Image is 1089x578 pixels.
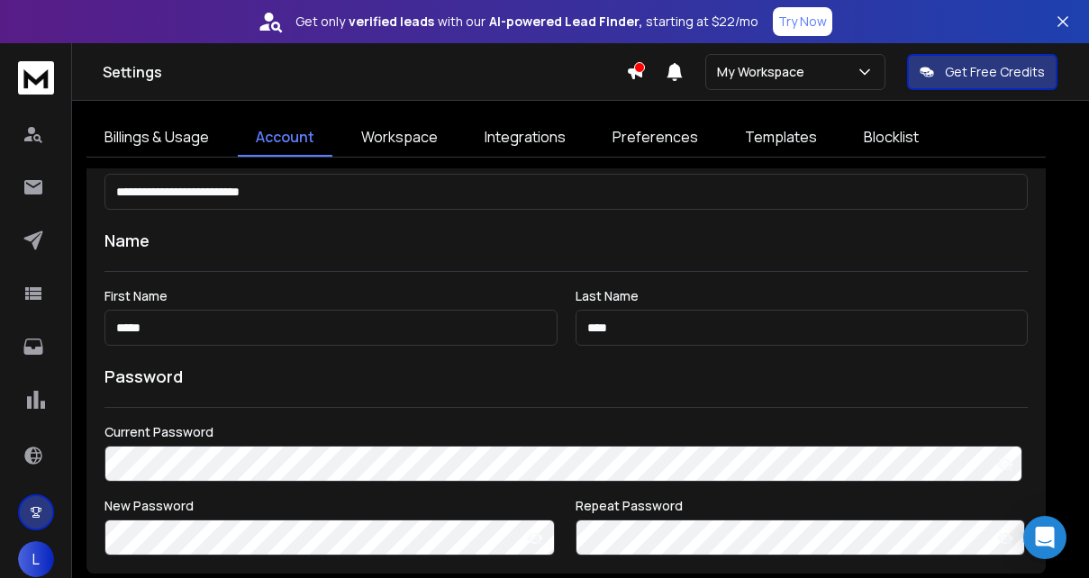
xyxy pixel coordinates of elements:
p: Get Free Credits [945,63,1045,81]
button: L [18,541,54,577]
button: Try Now [773,7,832,36]
a: Billings & Usage [86,119,227,157]
label: Current Password [104,426,1028,438]
h1: Name [104,228,1028,253]
a: Preferences [594,119,716,157]
strong: verified leads [349,13,434,31]
label: First Name [104,290,558,303]
p: Try Now [778,13,827,31]
p: Get only with our starting at $22/mo [295,13,758,31]
button: Get Free Credits [907,54,1057,90]
label: Last Name [576,290,1029,303]
h1: Settings [103,61,626,83]
a: Workspace [343,119,456,157]
p: My Workspace [717,63,812,81]
img: logo [18,61,54,95]
div: Open Intercom Messenger [1023,516,1066,559]
h1: Password [104,364,183,389]
a: Integrations [467,119,584,157]
a: Account [238,119,332,157]
label: Repeat Password [576,500,1029,512]
label: New Password [104,500,558,512]
a: Templates [727,119,835,157]
a: Blocklist [846,119,937,157]
strong: AI-powered Lead Finder, [489,13,642,31]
